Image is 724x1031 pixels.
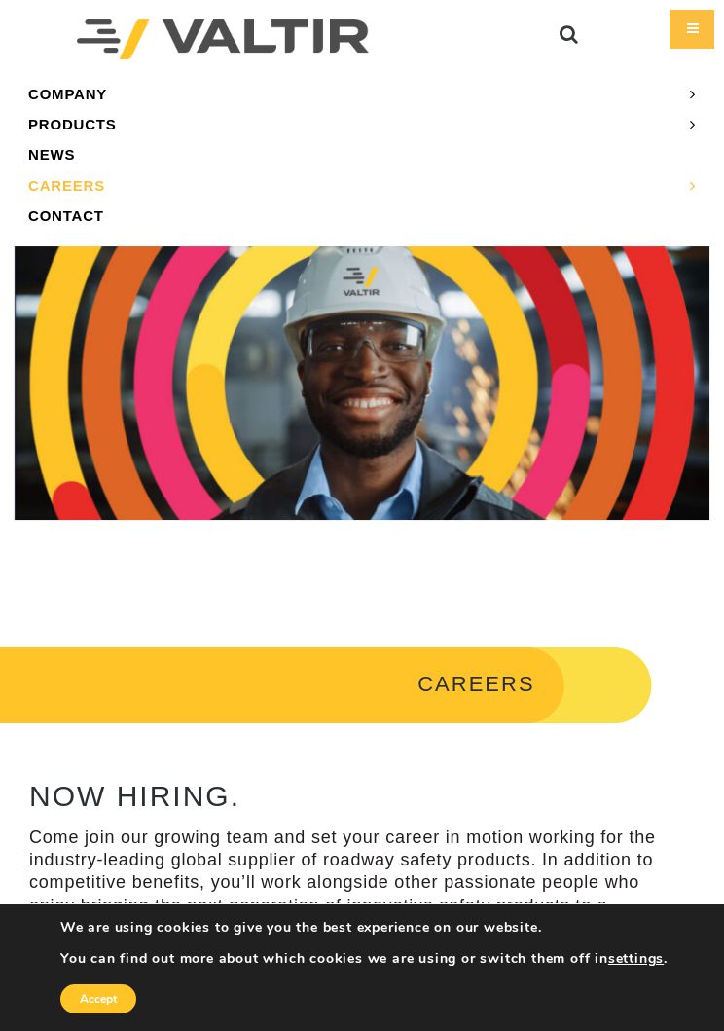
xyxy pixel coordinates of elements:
[15,201,709,231] a: CONTACT
[60,984,136,1013] button: Accept
[608,950,664,968] button: settings
[15,139,709,169] a: NEWS
[15,246,709,521] img: Careers_Header
[60,950,668,968] p: You can find out more about which cookies we are using or switch them off in .
[29,827,671,940] p: Come join our growing team and set your career in motion working for the industry-leading global ...
[15,79,709,109] a: COMPANY
[29,780,671,812] h2: NOW HIRING.
[670,10,714,49] div: Menu
[15,170,709,201] a: CAREERS
[60,919,668,937] p: We are using cookies to give you the best experience on our website.
[77,19,369,59] img: Valtir
[15,109,709,139] a: PRODUCTS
